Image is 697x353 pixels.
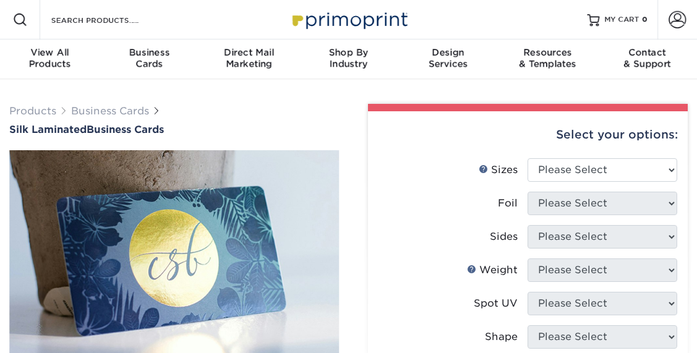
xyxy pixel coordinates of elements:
[299,40,398,79] a: Shop ByIndustry
[398,40,498,79] a: DesignServices
[398,47,498,58] span: Design
[398,47,498,69] div: Services
[498,47,597,69] div: & Templates
[378,111,678,158] div: Select your options:
[287,6,411,33] img: Primoprint
[9,124,87,135] span: Silk Laminated
[9,124,340,135] h1: Business Cards
[597,40,697,79] a: Contact& Support
[467,263,518,278] div: Weight
[642,15,648,24] span: 0
[597,47,697,69] div: & Support
[100,40,199,79] a: BusinessCards
[50,12,171,27] input: SEARCH PRODUCTS.....
[490,229,518,244] div: Sides
[100,47,199,58] span: Business
[485,330,518,344] div: Shape
[299,47,398,69] div: Industry
[299,47,398,58] span: Shop By
[199,47,299,69] div: Marketing
[9,105,56,117] a: Products
[9,124,340,135] a: Silk LaminatedBusiness Cards
[498,196,518,211] div: Foil
[479,163,518,177] div: Sizes
[597,47,697,58] span: Contact
[498,40,597,79] a: Resources& Templates
[199,47,299,58] span: Direct Mail
[604,15,639,25] span: MY CART
[199,40,299,79] a: Direct MailMarketing
[498,47,597,58] span: Resources
[71,105,149,117] a: Business Cards
[100,47,199,69] div: Cards
[474,296,518,311] div: Spot UV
